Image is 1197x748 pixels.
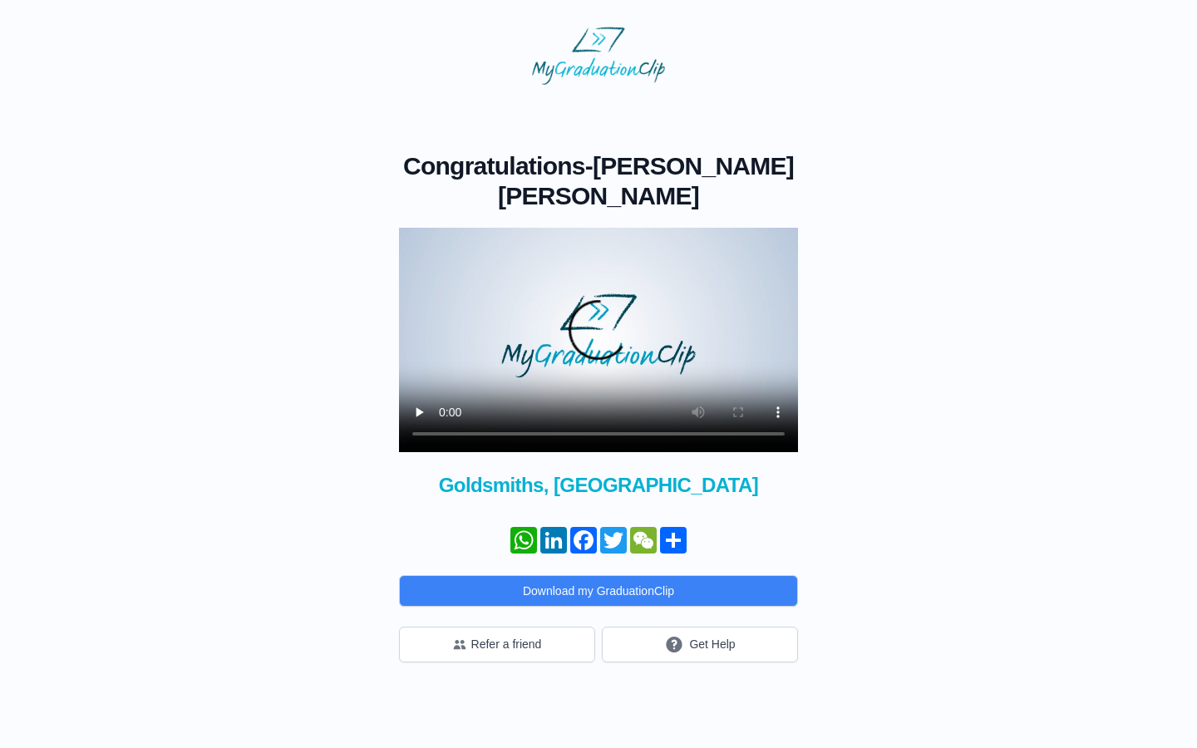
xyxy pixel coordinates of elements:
[598,527,628,554] a: Twitter
[539,527,569,554] a: LinkedIn
[602,627,798,662] button: Get Help
[498,152,794,209] span: [PERSON_NAME] [PERSON_NAME]
[509,527,539,554] a: WhatsApp
[658,527,688,554] a: Partager
[399,151,798,211] h1: -
[403,152,585,180] span: Congratulations
[399,627,595,662] button: Refer a friend
[399,472,798,499] span: Goldsmiths, [GEOGRAPHIC_DATA]
[628,527,658,554] a: WeChat
[569,527,598,554] a: Facebook
[532,27,665,85] img: MyGraduationClip
[399,575,798,607] button: Download my GraduationClip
